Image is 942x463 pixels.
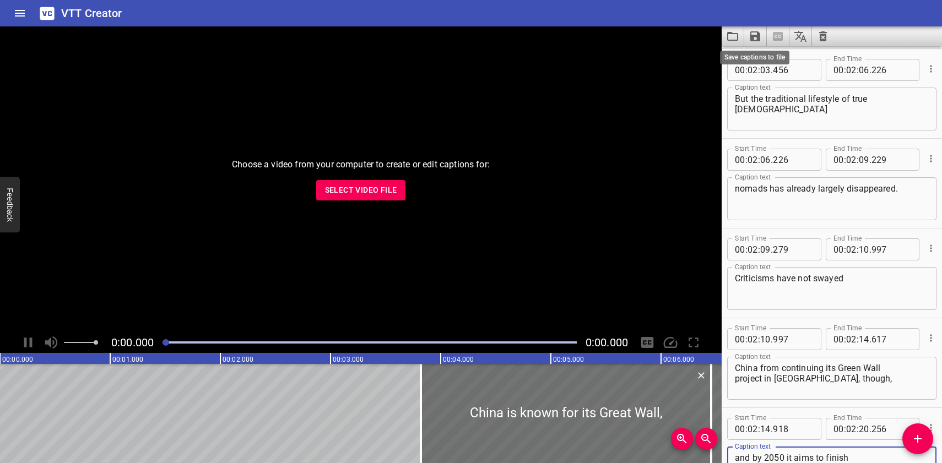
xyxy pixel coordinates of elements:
input: 09 [760,238,771,260]
span: : [857,238,859,260]
span: . [869,418,871,440]
svg: Load captions from file [726,30,739,43]
text: 00:05.000 [553,356,584,363]
span: : [844,328,846,350]
input: 00 [735,59,745,81]
span: : [745,418,748,440]
div: Cue Options [924,55,936,83]
span: Select a video in the pane to the left, then you can automatically extract captions. [767,26,789,46]
div: Cue Options [924,144,936,173]
span: : [758,59,760,81]
input: 02 [748,328,758,350]
input: 06 [760,149,771,171]
button: Translate captions [789,26,812,46]
div: Delete Cue [694,368,707,383]
p: Choose a video from your computer to create or edit captions for: [232,158,490,171]
input: 02 [748,149,758,171]
span: : [857,149,859,171]
button: Zoom In [671,428,693,450]
span: : [745,238,748,260]
span: Video Duration [586,336,628,349]
input: 279 [773,238,813,260]
input: 229 [871,149,912,171]
span: : [844,418,846,440]
input: 00 [735,328,745,350]
text: 00:06.000 [663,356,694,363]
input: 256 [871,418,912,440]
textarea: China from continuing its Green Wall project in [GEOGRAPHIC_DATA], though, [735,363,929,394]
text: 00:04.000 [443,356,474,363]
div: Cue Options [924,413,936,442]
button: Clear captions [812,26,834,46]
span: : [745,328,748,350]
input: 226 [773,149,813,171]
input: 20 [859,418,869,440]
span: : [758,328,760,350]
input: 14 [760,418,771,440]
span: . [869,59,871,81]
textarea: Criticisms have not swayed [735,273,929,304]
input: 02 [748,238,758,260]
input: 02 [748,59,758,81]
button: Cue Options [924,241,938,255]
div: Toggle Full Screen [683,332,704,353]
span: . [869,149,871,171]
input: 02 [748,418,758,440]
input: 00 [833,418,844,440]
span: : [844,59,846,81]
input: 06 [859,59,869,81]
span: : [857,328,859,350]
text: 00:03.000 [333,356,364,363]
span: . [869,238,871,260]
span: . [771,418,773,440]
div: Cue Options [924,324,936,352]
h6: VTT Creator [61,4,122,22]
button: Zoom Out [695,428,717,450]
span: : [844,238,846,260]
span: : [844,149,846,171]
button: Delete [694,368,708,383]
span: : [758,238,760,260]
input: 02 [846,59,857,81]
span: . [771,149,773,171]
button: Cue Options [924,331,938,345]
div: Playback Speed [660,332,681,353]
input: 00 [833,149,844,171]
input: 617 [871,328,912,350]
span: Current Time [111,336,154,349]
input: 00 [735,238,745,260]
input: 997 [773,328,813,350]
input: 10 [760,328,771,350]
text: 00:02.000 [223,356,253,363]
button: Save captions to file [744,26,767,46]
span: : [745,59,748,81]
textarea: But the traditional lifestyle of true [DEMOGRAPHIC_DATA] [735,94,929,125]
button: Load captions from file [722,26,744,46]
button: Cue Options [924,62,938,76]
input: 03 [760,59,771,81]
input: 00 [833,328,844,350]
div: Cue Options [924,234,936,263]
span: . [771,238,773,260]
span: Select Video File [325,183,397,197]
span: . [869,328,871,350]
input: 14 [859,328,869,350]
div: Play progress [163,341,577,344]
button: Select Video File [316,180,406,200]
input: 00 [735,149,745,171]
input: 00 [735,418,745,440]
span: : [745,149,748,171]
textarea: nomads has already largely disappeared. [735,183,929,215]
input: 918 [773,418,813,440]
span: : [758,418,760,440]
input: 02 [846,238,857,260]
svg: Clear captions [816,30,830,43]
text: 00:00.000 [2,356,33,363]
input: 456 [773,59,813,81]
button: Cue Options [924,421,938,435]
span: : [857,418,859,440]
input: 00 [833,238,844,260]
button: Add Cue [902,423,933,454]
text: 00:01.000 [112,356,143,363]
span: : [857,59,859,81]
